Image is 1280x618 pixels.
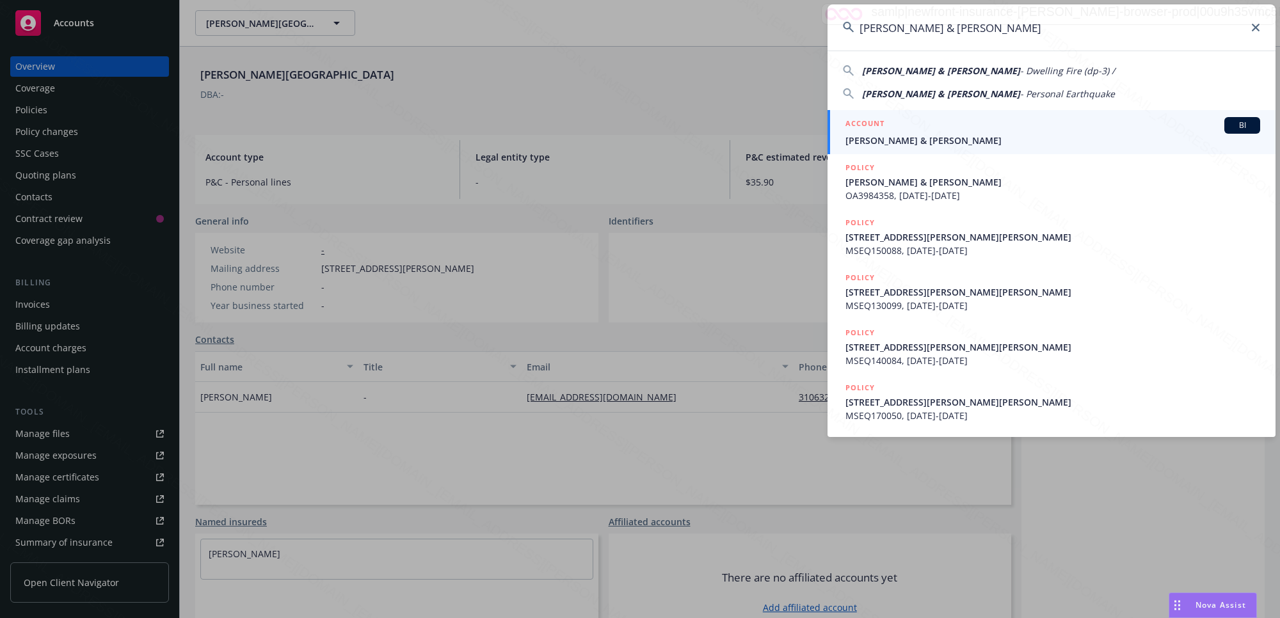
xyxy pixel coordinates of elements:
span: BI [1229,120,1255,131]
h5: POLICY [845,216,875,229]
h5: POLICY [845,381,875,394]
span: [STREET_ADDRESS][PERSON_NAME][PERSON_NAME] [845,395,1260,409]
span: MSEQ130099, [DATE]-[DATE] [845,299,1260,312]
a: ACCOUNTBI[PERSON_NAME] & [PERSON_NAME] [828,110,1276,154]
span: MSEQ140084, [DATE]-[DATE] [845,354,1260,367]
h5: ACCOUNT [845,117,884,132]
span: [PERSON_NAME] & [PERSON_NAME] [862,88,1020,100]
span: MSEQ150088, [DATE]-[DATE] [845,244,1260,257]
span: [PERSON_NAME] & [PERSON_NAME] [862,65,1020,77]
span: [PERSON_NAME] & [PERSON_NAME] [845,134,1260,147]
span: OA3984358, [DATE]-[DATE] [845,189,1260,202]
span: [STREET_ADDRESS][PERSON_NAME][PERSON_NAME] [845,230,1260,244]
h5: POLICY [845,326,875,339]
span: MSEQ170050, [DATE]-[DATE] [845,409,1260,422]
span: [STREET_ADDRESS][PERSON_NAME][PERSON_NAME] [845,340,1260,354]
span: [STREET_ADDRESS][PERSON_NAME][PERSON_NAME] [845,285,1260,299]
div: Drag to move [1169,593,1185,617]
span: [PERSON_NAME] & [PERSON_NAME] [845,175,1260,189]
a: POLICY[PERSON_NAME] & [PERSON_NAME]OA3984358, [DATE]-[DATE] [828,154,1276,209]
input: Search... [828,4,1276,51]
span: Nova Assist [1196,599,1246,610]
h5: POLICY [845,161,875,174]
h5: POLICY [845,271,875,284]
a: POLICY[STREET_ADDRESS][PERSON_NAME][PERSON_NAME]MSEQ140084, [DATE]-[DATE] [828,319,1276,374]
a: POLICY[STREET_ADDRESS][PERSON_NAME][PERSON_NAME]MSEQ150088, [DATE]-[DATE] [828,209,1276,264]
a: POLICY[STREET_ADDRESS][PERSON_NAME][PERSON_NAME]MSEQ130099, [DATE]-[DATE] [828,264,1276,319]
button: Nova Assist [1169,592,1257,618]
a: POLICY[STREET_ADDRESS][PERSON_NAME][PERSON_NAME]MSEQ170050, [DATE]-[DATE] [828,374,1276,429]
span: - Personal Earthquake [1020,88,1115,100]
span: - Dwelling Fire (dp-3) / [1020,65,1115,77]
